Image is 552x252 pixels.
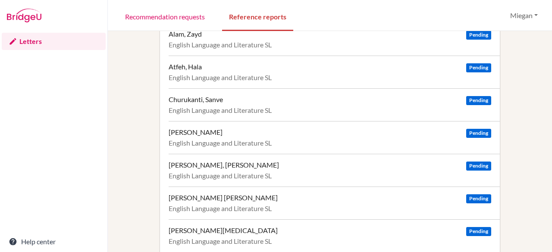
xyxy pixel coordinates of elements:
[169,23,500,56] a: Alam, Zayd Pending English Language and Literature SL
[2,33,106,50] a: Letters
[466,96,491,105] span: Pending
[169,121,500,154] a: [PERSON_NAME] Pending English Language and Literature SL
[169,204,491,213] div: English Language and Literature SL
[169,88,500,121] a: Churukanti, Sanve Pending English Language and Literature SL
[466,129,491,138] span: Pending
[2,233,106,250] a: Help center
[466,227,491,236] span: Pending
[169,139,491,147] div: English Language and Literature SL
[169,73,491,82] div: English Language and Literature SL
[169,56,500,88] a: Atfeh, Hala Pending English Language and Literature SL
[118,1,212,31] a: Recommendation requests
[169,237,491,246] div: English Language and Literature SL
[169,219,500,252] a: [PERSON_NAME][MEDICAL_DATA] Pending English Language and Literature SL
[169,106,491,115] div: English Language and Literature SL
[466,63,491,72] span: Pending
[169,40,491,49] div: English Language and Literature SL
[169,171,491,180] div: English Language and Literature SL
[169,154,500,187] a: [PERSON_NAME], [PERSON_NAME] Pending English Language and Literature SL
[169,95,223,104] div: Churukanti, Sanve
[466,194,491,203] span: Pending
[169,30,202,38] div: Alam, Zayd
[7,9,41,22] img: Bridge-U
[169,128,223,137] div: [PERSON_NAME]
[169,187,500,219] a: [PERSON_NAME] [PERSON_NAME] Pending English Language and Literature SL
[169,193,278,202] div: [PERSON_NAME] [PERSON_NAME]
[169,226,278,235] div: [PERSON_NAME][MEDICAL_DATA]
[506,7,542,24] button: Miegan
[466,162,491,171] span: Pending
[222,1,293,31] a: Reference reports
[466,31,491,40] span: Pending
[169,62,202,71] div: Atfeh, Hala
[169,161,279,169] div: [PERSON_NAME], [PERSON_NAME]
